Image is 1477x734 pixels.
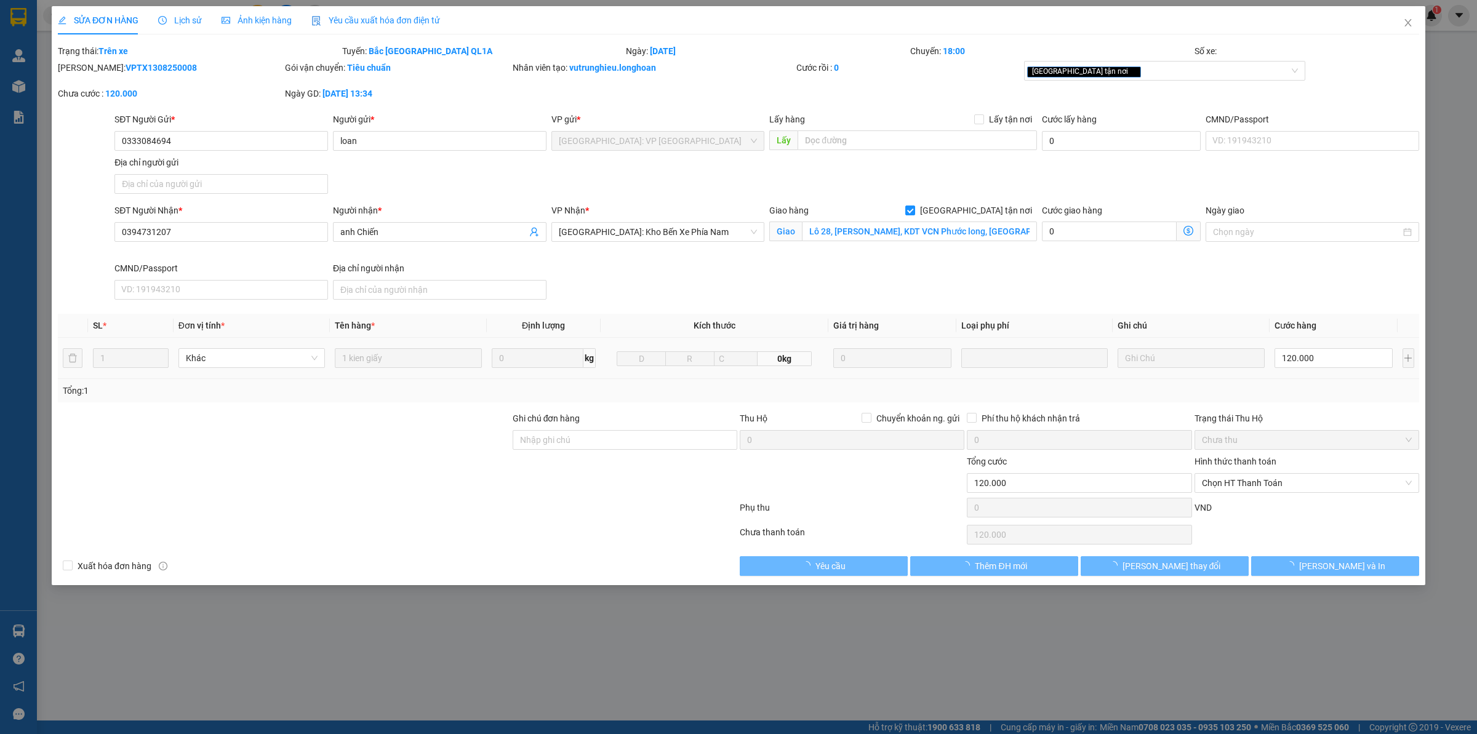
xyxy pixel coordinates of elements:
span: Tên hàng [335,321,375,330]
span: close [1403,18,1413,28]
div: CMND/Passport [1206,113,1419,126]
div: Trạng thái Thu Hộ [1195,412,1419,425]
span: VP Nhận [551,205,585,215]
span: Chọn HT Thanh Toán [1202,474,1412,492]
button: plus [1403,348,1414,368]
span: [GEOGRAPHIC_DATA] tận nơi [915,204,1037,217]
span: Thêm ĐH mới [975,559,1027,573]
button: [PERSON_NAME] và In [1251,556,1419,576]
span: Định lượng [522,321,565,330]
span: 0kg [758,351,812,366]
b: 0 [834,63,839,73]
div: VP gửi [551,113,765,126]
div: Tuyến: [341,44,625,58]
div: SĐT Người Gửi [114,113,328,126]
span: Chuyển khoản ng. gửi [871,412,964,425]
span: Nha Trang: Kho Bến Xe Phía Nam [559,223,758,241]
input: 0 [833,348,951,368]
div: Cước rồi : [796,61,1021,74]
span: Giá trị hàng [833,321,879,330]
b: [DATE] 13:34 [322,89,372,98]
span: Yêu cầu [815,559,846,573]
input: VD: Bàn, Ghế [335,348,481,368]
div: Ngày GD: [285,87,510,100]
label: Cước giao hàng [1042,205,1102,215]
div: Phụ thu [738,501,966,522]
span: close [1130,68,1136,74]
span: loading [802,561,815,570]
span: clock-circle [158,16,167,25]
input: Ghi chú đơn hàng [513,430,737,450]
span: picture [222,16,230,25]
span: [PERSON_NAME] thay đổi [1123,559,1221,573]
button: delete [63,348,82,368]
span: VND [1195,503,1212,513]
b: VPTX1308250008 [126,63,197,73]
th: Ghi chú [1113,314,1269,338]
input: Địa chỉ của người nhận [333,280,546,300]
span: Lịch sử [158,15,202,25]
b: 18:00 [943,46,965,56]
span: info-circle [159,562,167,570]
th: Loại phụ phí [956,314,1113,338]
span: Giao [769,221,802,241]
b: Tiêu chuẩn [347,63,391,73]
span: edit [58,16,66,25]
span: Kích thước [694,321,735,330]
span: loading [1109,561,1123,570]
input: Dọc đường [798,130,1037,150]
b: Bắc [GEOGRAPHIC_DATA] QL1A [369,46,492,56]
div: Địa chỉ người nhận [333,261,546,275]
input: Cước lấy hàng [1042,131,1201,151]
span: Thu Hộ [740,413,767,423]
b: 120.000 [105,89,137,98]
span: Lấy [769,130,798,150]
input: C [714,351,758,366]
input: Giao tận nơi [802,221,1037,241]
div: CMND/Passport [114,261,328,275]
span: kg [583,348,596,368]
label: Ghi chú đơn hàng [513,413,580,423]
div: Chuyến: [909,44,1193,58]
div: Tổng: 1 [63,384,570,397]
img: icon [311,16,321,26]
label: Hình thức thanh toán [1195,457,1276,466]
span: dollar-circle [1183,226,1193,236]
div: Chưa thanh toán [738,525,966,547]
div: Chưa cước : [58,87,282,100]
div: Nhân viên tạo: [513,61,795,74]
span: SỬA ĐƠN HÀNG [58,15,138,25]
input: R [665,351,714,366]
div: SĐT Người Nhận [114,204,328,217]
input: D [617,351,666,366]
span: Tổng cước [967,457,1007,466]
div: Địa chỉ người gửi [114,156,328,169]
input: Ngày giao [1213,225,1401,239]
span: Lấy tận nơi [984,113,1037,126]
span: [GEOGRAPHIC_DATA] tận nơi [1027,66,1141,78]
span: loading [1286,561,1299,570]
button: [PERSON_NAME] thay đổi [1081,556,1249,576]
span: Chưa thu [1202,431,1412,449]
span: Ảnh kiện hàng [222,15,292,25]
div: Người gửi [333,113,546,126]
button: Yêu cầu [740,556,908,576]
span: Giao hàng [769,205,809,215]
div: Ngày: [625,44,909,58]
input: Địa chỉ của người gửi [114,174,328,194]
span: Hà Nội: VP Quận Thanh Xuân [559,132,758,150]
label: Cước lấy hàng [1042,114,1097,124]
span: [PERSON_NAME] và In [1299,559,1385,573]
span: Khác [186,349,318,367]
div: [PERSON_NAME]: [58,61,282,74]
button: Thêm ĐH mới [910,556,1078,576]
span: user-add [529,227,539,237]
span: Xuất hóa đơn hàng [73,559,156,573]
input: Cước giao hàng [1042,221,1177,241]
b: vutrunghieu.longhoan [569,63,656,73]
div: Người nhận [333,204,546,217]
span: Lấy hàng [769,114,805,124]
span: Phí thu hộ khách nhận trả [977,412,1085,425]
span: loading [961,561,975,570]
div: Số xe: [1193,44,1420,58]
